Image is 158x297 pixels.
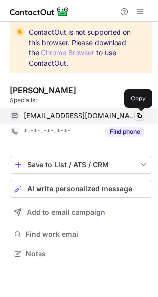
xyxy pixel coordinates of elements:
button: Reveal Button [105,127,144,137]
span: ContactOut is not supported on this browser. Please download the to use ContactOut. [29,27,134,68]
span: AI write personalized message [27,185,132,193]
div: [PERSON_NAME] [10,85,76,95]
button: AI write personalized message [10,180,152,198]
div: Save to List / ATS / CRM [27,161,135,169]
span: Find work email [26,230,148,239]
span: Add to email campaign [27,208,105,216]
button: Notes [10,247,152,261]
span: Notes [26,249,148,258]
img: warning [15,27,25,37]
span: [EMAIL_ADDRESS][DOMAIN_NAME] [24,111,137,120]
img: ContactOut v5.3.10 [10,6,69,18]
a: Chrome Browser [41,49,94,57]
button: Add to email campaign [10,203,152,221]
button: save-profile-one-click [10,156,152,174]
button: Find work email [10,227,152,241]
div: Specialist [10,96,152,105]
